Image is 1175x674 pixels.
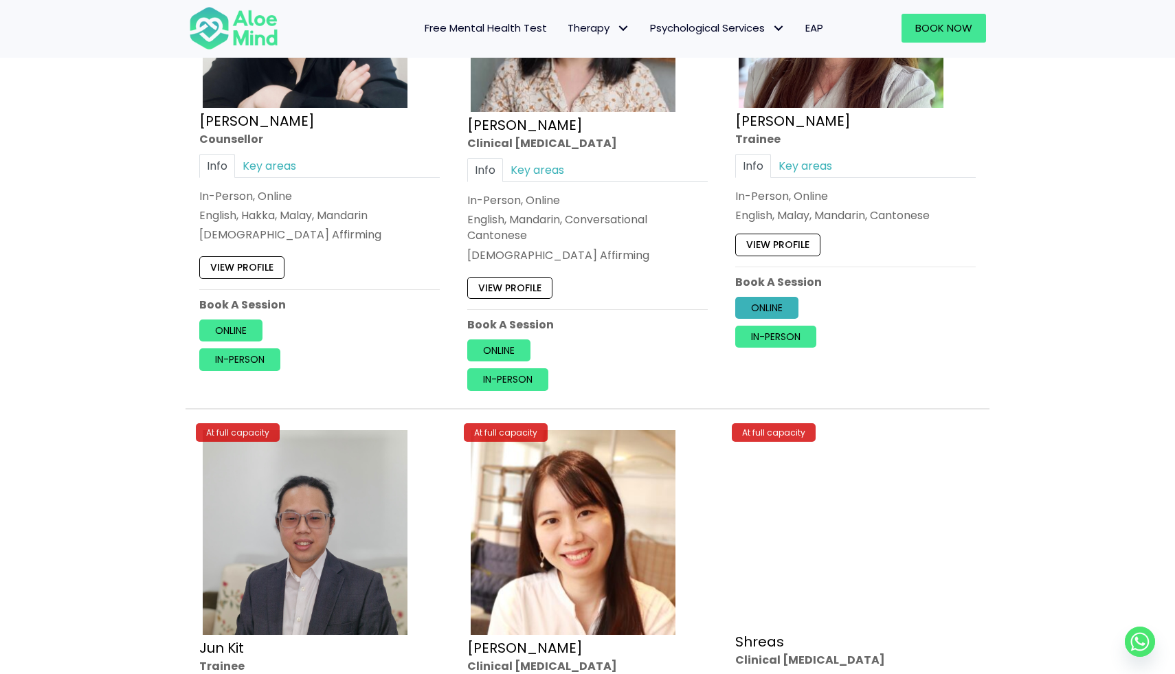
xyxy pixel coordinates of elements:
div: At full capacity [464,423,548,442]
a: Book Now [902,14,986,43]
img: Aloe mind Logo [189,5,278,51]
nav: Menu [296,14,833,43]
div: [DEMOGRAPHIC_DATA] Affirming [467,247,708,262]
div: In-Person, Online [735,188,976,204]
p: English, Mandarin, Conversational Cantonese [467,212,708,243]
a: View profile [199,256,284,278]
p: English, Hakka, Malay, Mandarin [199,207,440,223]
a: Info [199,154,235,178]
p: Book A Session [467,317,708,333]
span: Therapy [568,21,629,35]
a: Online [199,319,262,341]
a: Online [735,297,798,319]
a: TherapyTherapy: submenu [557,14,640,43]
a: Jun Kit [199,638,244,657]
div: Clinical [MEDICAL_DATA] [735,652,976,668]
a: Key areas [771,154,840,178]
a: Psychological ServicesPsychological Services: submenu [640,14,795,43]
div: Clinical [MEDICAL_DATA] [467,658,708,673]
a: [PERSON_NAME] [735,111,851,130]
a: View profile [467,277,552,299]
a: Online [467,339,530,361]
span: Book Now [915,21,972,35]
a: Info [467,158,503,182]
div: At full capacity [732,423,816,442]
a: In-person [735,326,816,348]
p: English, Malay, Mandarin, Cantonese [735,207,976,223]
a: [PERSON_NAME] [467,115,583,134]
img: Shreas clinical psychologist [739,430,943,629]
img: Jun Kit Trainee [203,430,407,635]
a: Whatsapp [1125,627,1155,657]
div: Trainee [199,658,440,673]
p: Book A Session [735,273,976,289]
a: In-person [467,368,548,390]
div: Clinical [MEDICAL_DATA] [467,135,708,150]
span: Psychological Services: submenu [768,19,788,38]
span: Therapy: submenu [613,19,633,38]
a: Key areas [235,154,304,178]
a: [PERSON_NAME] [199,111,315,130]
a: EAP [795,14,833,43]
div: Trainee [735,131,976,146]
div: Counsellor [199,131,440,146]
span: Psychological Services [650,21,785,35]
div: In-Person, Online [199,188,440,204]
span: Free Mental Health Test [425,21,547,35]
a: Key areas [503,158,572,182]
span: EAP [805,21,823,35]
a: [PERSON_NAME] [467,638,583,657]
a: In-person [199,348,280,370]
div: At full capacity [196,423,280,442]
a: Info [735,154,771,178]
img: Kher-Yin-Profile-300×300 [471,430,675,635]
div: [DEMOGRAPHIC_DATA] Affirming [199,227,440,243]
a: Free Mental Health Test [414,14,557,43]
p: Book A Session [199,297,440,313]
div: In-Person, Online [467,192,708,208]
a: Shreas [735,632,784,651]
a: View profile [735,234,820,256]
